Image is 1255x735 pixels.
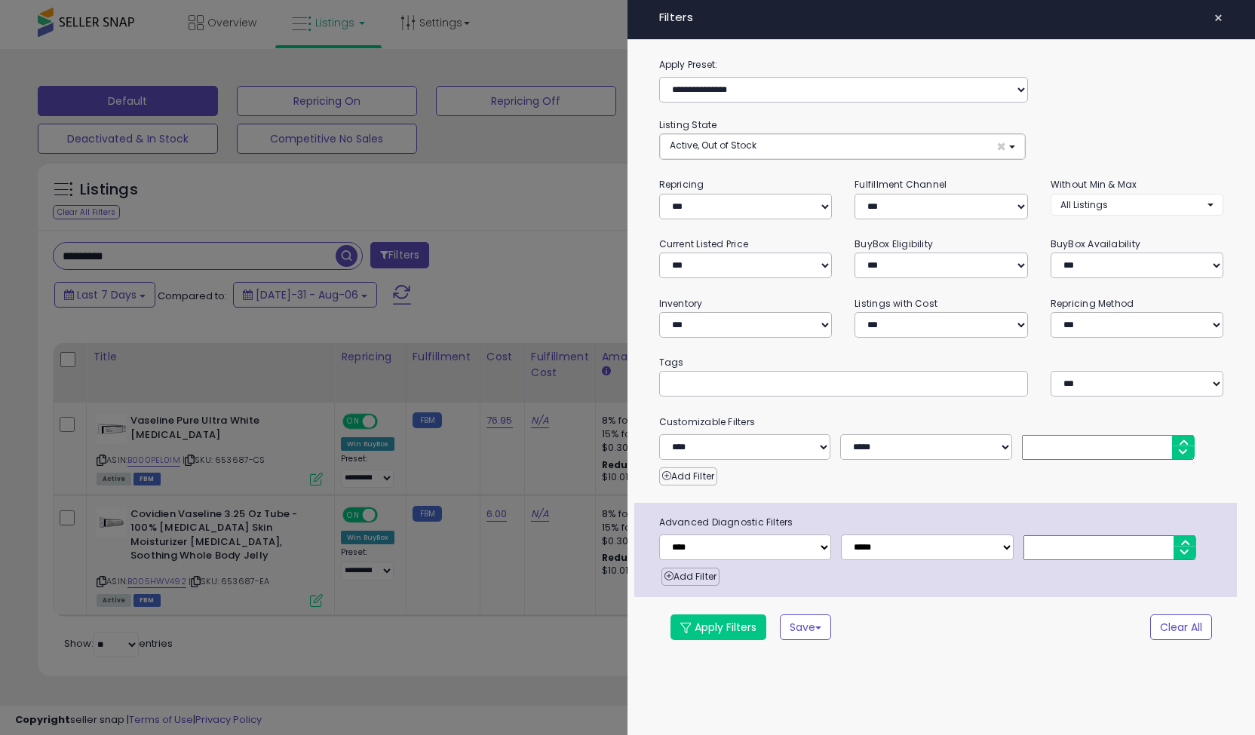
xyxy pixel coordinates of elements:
[1051,297,1134,310] small: Repricing Method
[660,134,1026,159] button: Active, Out of Stock ×
[648,414,1235,430] small: Customizable Filters
[855,178,947,191] small: Fulfillment Channel
[1051,194,1224,216] button: All Listings
[659,11,1224,24] h4: Filters
[855,237,933,250] small: BuyBox Eligibility
[1051,237,1140,250] small: BuyBox Availability
[659,237,748,250] small: Current Listed Price
[659,178,704,191] small: Repricing
[1214,8,1223,29] span: ×
[670,614,766,640] button: Apply Filters
[659,467,717,485] button: Add Filter
[1060,198,1108,211] span: All Listings
[648,354,1235,371] small: Tags
[670,139,756,152] span: Active, Out of Stock
[1051,178,1137,191] small: Without Min & Max
[659,297,703,310] small: Inventory
[1150,614,1212,640] button: Clear All
[659,118,717,131] small: Listing State
[855,297,937,310] small: Listings with Cost
[661,568,720,586] button: Add Filter
[780,614,831,640] button: Save
[648,514,1238,531] span: Advanced Diagnostic Filters
[1207,8,1229,29] button: ×
[996,139,1006,155] span: ×
[648,57,1235,73] label: Apply Preset:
